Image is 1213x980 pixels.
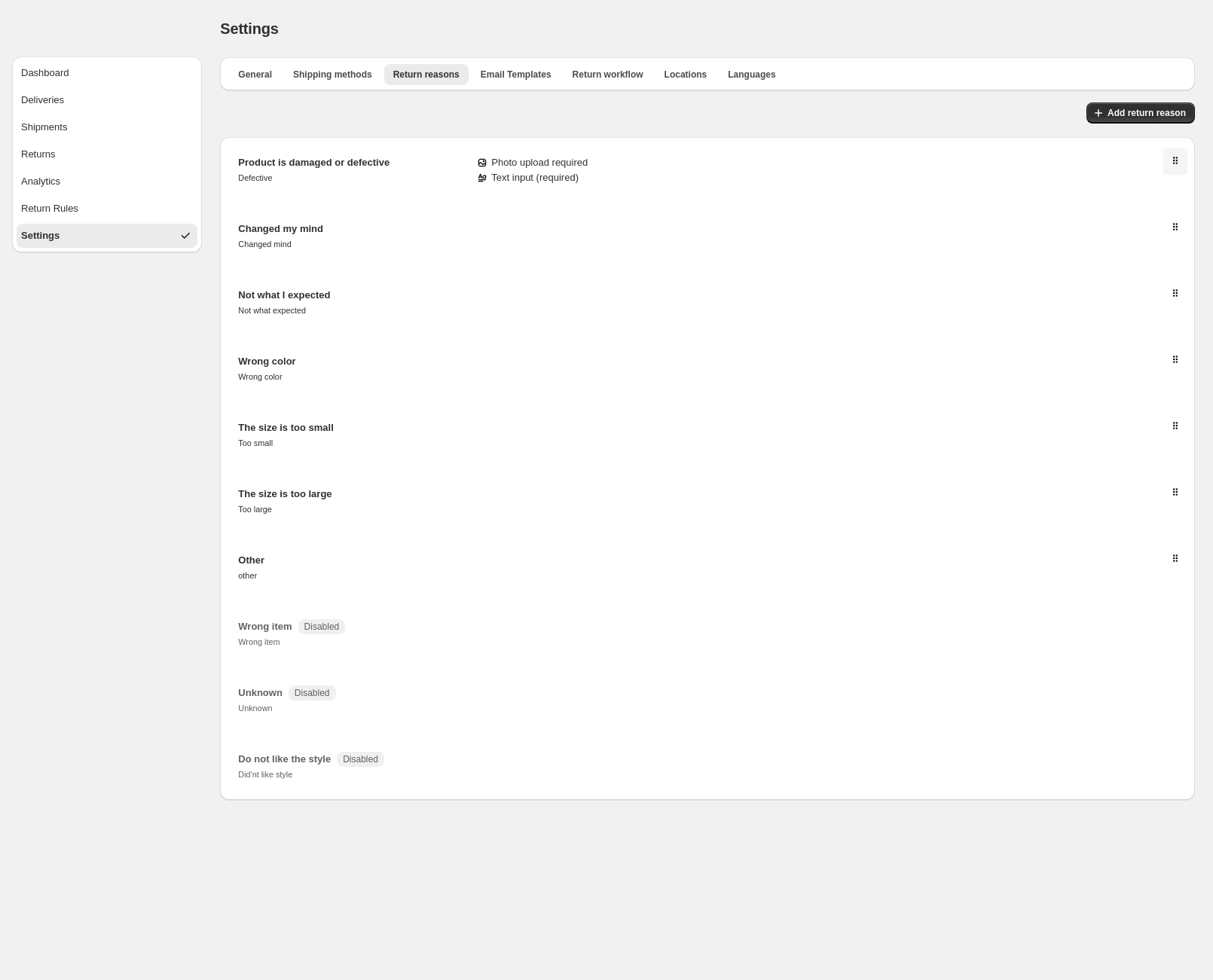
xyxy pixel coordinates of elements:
[238,157,390,168] span: Product is damaged or defective
[17,169,197,194] button: Analytics
[21,66,69,81] div: Dashboard
[238,289,330,301] span: Not what I expected
[238,306,306,315] small: Not what expected
[238,621,292,632] span: Wrong item
[476,155,588,170] div: Photo upload required
[238,571,257,580] small: other
[573,69,643,81] span: Return workflow
[238,356,295,367] span: Wrong color
[238,637,280,646] small: Wrong item
[304,621,340,633] span: Disabled
[21,201,78,216] div: Return Rules
[238,173,272,182] small: Defective
[17,224,197,248] button: Settings
[481,69,552,81] span: Email Templates
[238,554,264,566] span: Other
[21,93,64,108] div: Deliveries
[238,687,283,698] span: Unknown
[665,69,707,81] span: Locations
[238,240,291,249] small: Changed mind
[728,69,775,81] span: Languages
[238,422,333,433] span: The size is too small
[293,69,372,81] span: Shipping methods
[238,69,272,81] span: General
[17,61,197,85] button: Dashboard
[220,20,278,37] span: Settings
[295,687,330,699] span: Disabled
[17,142,197,166] button: Returns
[21,120,67,135] div: Shipments
[238,223,323,234] span: Changed my mind
[238,704,272,713] small: Unknown
[1108,107,1186,119] span: Add return reason
[238,505,272,514] small: Too large
[343,753,378,765] span: Disabled
[17,88,197,112] button: Deliveries
[238,372,282,381] small: Wrong color
[476,170,588,185] div: Text input ( required )
[21,228,60,243] div: Settings
[238,753,331,765] span: Do not like the style
[238,488,332,499] span: The size is too large
[17,115,197,139] button: Shipments
[1086,102,1195,124] button: Add return reason
[393,69,460,81] span: Return reasons
[238,770,292,779] small: Did'nt like style
[238,438,273,447] small: Too small
[21,147,56,162] div: Returns
[17,197,197,221] button: Return Rules
[21,174,60,189] div: Analytics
